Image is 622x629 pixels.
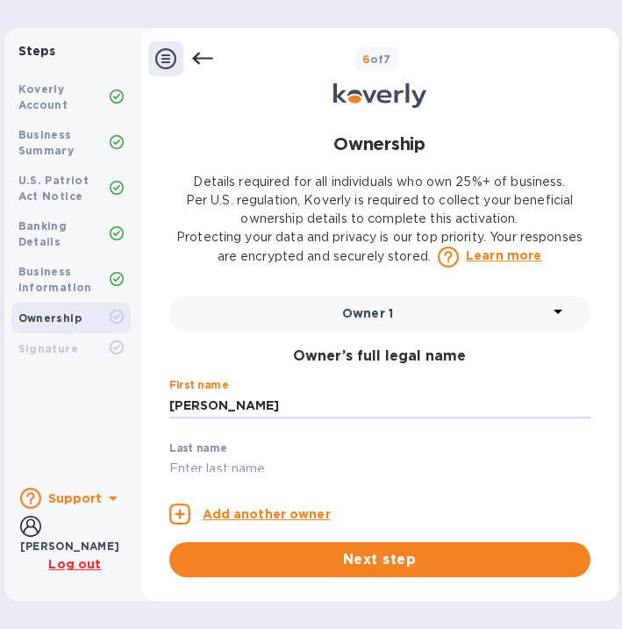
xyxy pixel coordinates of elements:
b: Steps [18,44,56,58]
h3: Owner’s full legal name [169,348,590,365]
b: Business Summary [18,128,75,157]
b: [PERSON_NAME] [20,540,120,553]
a: Learn more [466,247,542,264]
u: Log out [48,557,101,571]
b: Koverly Account [18,82,68,111]
b: Support [48,491,103,505]
b: Signature [18,342,79,355]
span: Next step [183,549,576,570]
input: Enter first name [169,393,590,419]
input: Enter last name [169,456,590,482]
b: Business Information [18,265,92,294]
p: Details required for all individuals who own 25%+ of business. Per U.S. regulation, Koverly is re... [169,173,590,268]
button: Next step [169,542,590,577]
button: Add another owner [169,504,331,525]
label: First name [169,380,228,390]
b: Banking Details [18,219,68,248]
span: 6 [362,53,369,66]
b: of 7 [362,53,391,66]
b: U.S. Patriot Act Notice [18,174,89,203]
p: Owner 1 [189,304,547,322]
label: Last name [169,443,227,454]
b: Ownership [18,311,82,325]
h1: Ownership [333,122,425,166]
p: Add another owner [203,505,331,524]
